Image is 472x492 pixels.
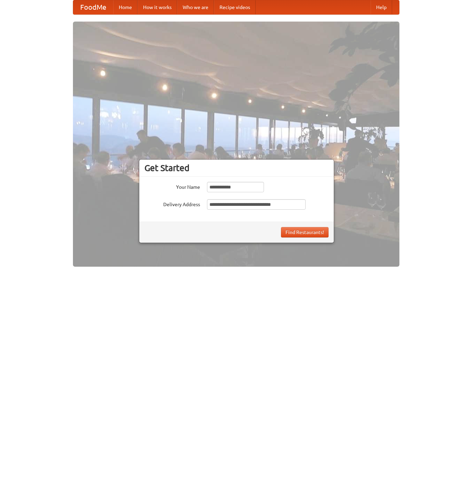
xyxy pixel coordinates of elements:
a: How it works [138,0,177,14]
h3: Get Started [144,163,329,173]
button: Find Restaurants! [281,227,329,237]
a: Recipe videos [214,0,256,14]
a: FoodMe [73,0,113,14]
label: Delivery Address [144,199,200,208]
a: Who we are [177,0,214,14]
a: Home [113,0,138,14]
a: Help [371,0,392,14]
label: Your Name [144,182,200,191]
